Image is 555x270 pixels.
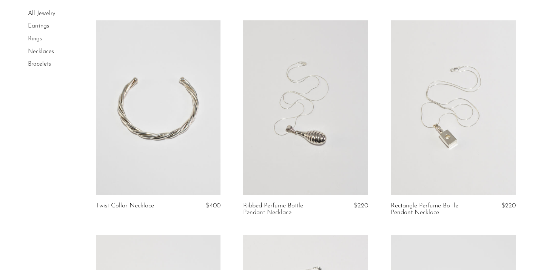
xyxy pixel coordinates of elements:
[391,202,474,216] a: Rectangle Perfume Bottle Pendant Necklace
[354,202,368,209] span: $220
[243,202,326,216] a: Ribbed Perfume Bottle Pendant Necklace
[28,36,42,42] a: Rings
[28,61,51,67] a: Bracelets
[28,23,49,29] a: Earrings
[206,202,220,209] span: $400
[96,202,154,209] a: Twist Collar Necklace
[28,49,54,55] a: Necklaces
[28,11,55,17] a: All Jewelry
[501,202,516,209] span: $220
